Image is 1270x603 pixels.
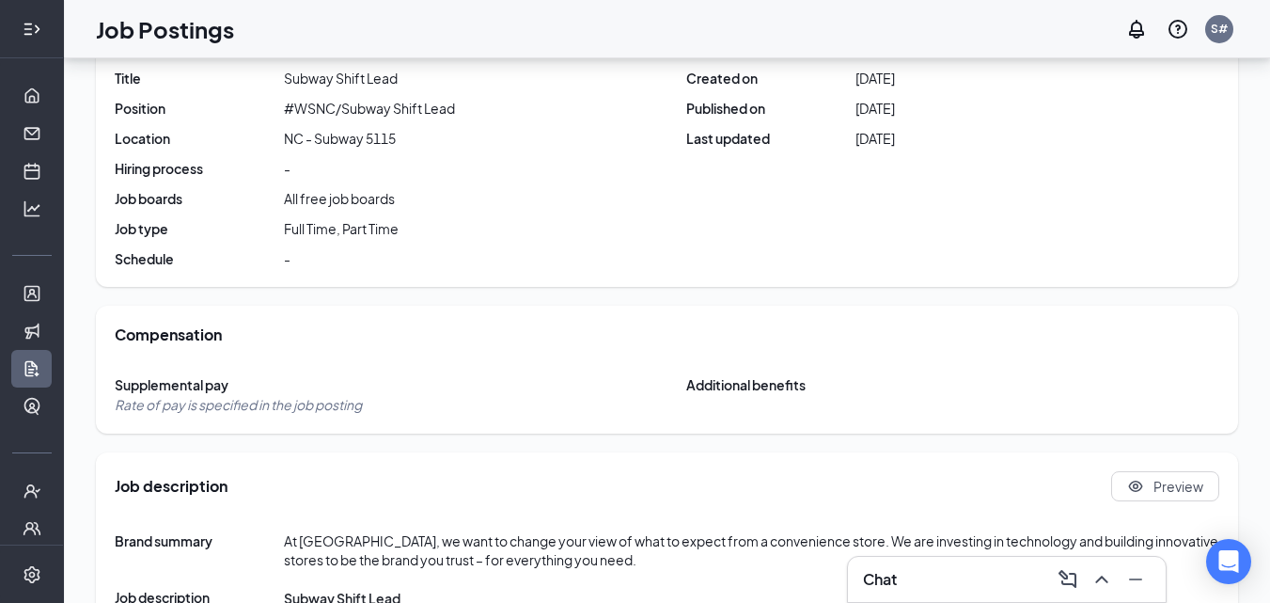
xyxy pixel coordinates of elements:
h1: Job Postings [96,13,234,45]
span: [DATE] [855,69,895,87]
div: Open Intercom Messenger [1206,539,1251,584]
span: Location [115,129,284,148]
button: ChevronUp [1087,564,1117,595]
button: Minimize [1121,564,1151,595]
span: Supplemental pay [115,375,284,394]
span: Published on [686,99,855,118]
button: ComposeMessage [1053,564,1083,595]
button: Eye Preview [1111,471,1219,501]
span: Hiring process [115,159,284,178]
svg: UserCheck [23,482,41,500]
span: Subway Shift Lead [284,69,398,87]
span: Additional benefits [686,375,855,394]
svg: Analysis [23,199,41,218]
svg: QuestionInfo [1167,18,1189,40]
span: Position [115,99,284,118]
span: Last updated [686,129,855,148]
svg: Minimize [1124,568,1147,591]
svg: ComposeMessage [1057,568,1079,591]
span: All free job boards [284,189,395,208]
svg: Eye [1127,478,1144,495]
span: Job boards [115,189,284,208]
span: Title [115,69,284,87]
span: At [GEOGRAPHIC_DATA], we want to change your view of what to expect from a convenience store. We ... [284,532,1219,569]
span: Rate of pay is specified in the job posting [115,396,362,413]
span: Job type [115,219,284,238]
svg: Notifications [1125,18,1148,40]
svg: Settings [23,565,41,584]
span: NC - Subway 5115 [284,129,396,148]
span: [DATE] [855,99,895,118]
span: #WSNC/Subway Shift Lead [284,99,455,118]
span: Job description [115,476,227,497]
span: Schedule [115,249,284,268]
svg: ChevronUp [1090,568,1113,591]
span: - [284,249,290,268]
span: [DATE] [855,129,895,148]
span: Full Time, Part Time [284,219,399,238]
span: Preview [1153,477,1203,496]
div: S# [1211,21,1228,37]
svg: Expand [23,20,41,39]
span: Created on [686,69,855,87]
span: Compensation [115,325,222,345]
span: - [284,159,290,178]
h3: Chat [863,569,897,590]
span: Brand summary [115,532,284,569]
